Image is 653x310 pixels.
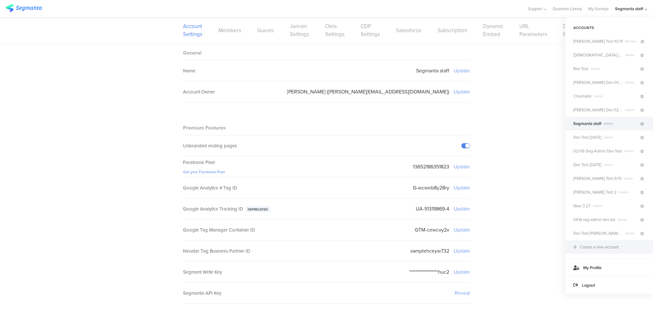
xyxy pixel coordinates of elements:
span: Admin [623,107,639,112]
sg-setting-value: [PERSON_NAME] ([PERSON_NAME][EMAIL_ADDRESS][DOMAIN_NAME]) [287,88,449,95]
span: 0614 seg-admin dev tes [573,217,615,223]
sg-setting-value: Segmanta staff [416,67,449,74]
span: Admin [623,80,639,85]
a: Members [218,26,241,34]
span: Admin [622,149,639,153]
span: Segmanta staff [573,121,601,127]
span: Admin [591,94,639,99]
span: 02/06 Seg-Admin Dev Test [573,148,622,154]
span: Logout [582,282,595,288]
sg-setting-edit-trigger: Update [454,163,470,170]
span: Riel Test [573,66,588,72]
a: Dynamic Embed [483,22,503,38]
sg-setting-edit-trigger: Update [454,205,470,212]
span: Admin [601,121,639,126]
a: Okta Settings [325,22,345,38]
span: Riel Dev 01/04 [573,79,623,85]
span: Admin [615,217,639,222]
sg-block-title: General [183,49,202,56]
div: Deprecated [246,206,270,212]
span: Facebook Pixel [183,159,215,166]
span: Neustar Tag Business Partner ID [183,247,250,255]
span: Member [623,39,640,44]
span: Admin [601,162,639,167]
span: Dev Test 2.23.24 [573,162,601,168]
sg-setting-edit-trigger: Reveal [455,289,470,297]
span: Admin [591,203,639,208]
sg-setting-edit-trigger: Update [454,268,470,276]
span: Dev Test 7.4.24 [573,134,601,140]
span: Admin [588,66,639,71]
sg-setting-edit-trigger: Update [454,184,470,191]
span: Segment Write Key [183,269,222,276]
a: My Profile [565,259,653,276]
span: Channelle [573,93,591,99]
span: Dev Test Riel 10.02.24 [573,230,623,236]
img: segmanta logo [6,4,42,12]
span: Admin [623,231,639,236]
a: Data Privacy [563,22,580,38]
span: Dev Test 4.26.24 [573,52,623,58]
span: Admin [617,190,639,195]
sg-setting-edit-trigger: Update [454,247,470,255]
sg-setting-value: GTM-cewcvy2v [415,226,449,233]
span: Admin [601,135,639,140]
span: Riel Test 9/13 [573,175,621,181]
sg-setting-edit-trigger: Update [454,88,470,95]
span: Support [528,6,542,12]
div: Create a new account [580,244,619,250]
sg-setting-edit-trigger: Update [454,226,470,233]
sg-setting-edit-trigger: Update [454,67,470,74]
span: New 3.27 [573,203,591,209]
span: Segmanta API Key [183,290,221,297]
span: Riel Test 10/31 [573,38,623,44]
a: Get your Facebook Pixel [183,169,225,175]
sg-setting-value: 13652186351823 [413,163,449,170]
span: Admin [621,176,639,181]
a: Guests [257,26,274,34]
span: Riel Dev 02/26 [573,107,623,113]
span: Google Analytics Tracking ID [183,205,243,212]
sg-field-title: Account Owner [183,88,215,95]
sg-setting-value: G-wcweb8y28ry [413,184,449,191]
sg-field-title: Name [183,67,195,74]
a: Salesforce [396,26,422,34]
div: Unbranded ending pages [183,142,237,149]
span: Riel Test 2 [573,189,617,195]
span: Google Analytics 4 Tag ID [183,184,237,191]
span: Admin [623,53,639,57]
sg-block-title: Premium Features [183,124,226,131]
a: CDP Settings [361,22,380,38]
sg-setting-value: UA-51319869-4 [416,205,449,212]
a: Janrain Settings [290,22,309,38]
span: My Profile [583,265,602,271]
span: Google Tag Manager Container ID [183,226,255,233]
a: URL Parameters [519,22,547,38]
div: ACCOUNTS [565,22,653,33]
div: Segmanta staff [615,6,643,12]
sg-setting-value: samplehceyw732 [410,247,449,255]
a: Subscription [437,26,467,34]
